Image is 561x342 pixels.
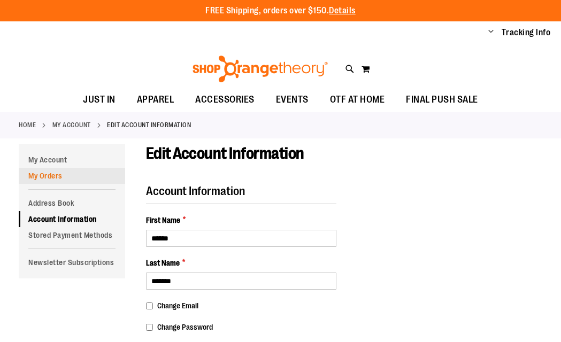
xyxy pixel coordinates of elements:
[205,5,356,17] p: FREE Shipping, orders over $150.
[146,144,304,162] span: Edit Account Information
[137,88,174,112] span: APPAREL
[319,88,396,112] a: OTF AT HOME
[19,168,125,184] a: My Orders
[191,56,329,82] img: Shop Orangetheory
[107,120,191,130] strong: Edit Account Information
[19,211,125,227] a: Account Information
[157,301,198,310] span: Change Email
[195,88,255,112] span: ACCESSORIES
[52,120,91,130] a: My Account
[157,323,213,331] span: Change Password
[406,88,478,112] span: FINAL PUSH SALE
[83,88,116,112] span: JUST IN
[185,88,265,112] a: ACCESSORIES
[146,258,180,268] span: Last Name
[330,88,385,112] span: OTF AT HOME
[146,184,245,198] span: Account Information
[19,195,125,211] a: Address Book
[395,88,489,112] a: FINAL PUSH SALE
[488,27,494,38] button: Account menu
[502,27,551,38] a: Tracking Info
[265,88,319,112] a: EVENTS
[19,152,125,168] a: My Account
[19,227,125,243] a: Stored Payment Methods
[19,120,36,130] a: Home
[146,215,180,226] span: First Name
[276,88,309,112] span: EVENTS
[19,254,125,270] a: Newsletter Subscriptions
[329,6,356,15] a: Details
[72,88,126,112] a: JUST IN
[126,88,185,112] a: APPAREL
